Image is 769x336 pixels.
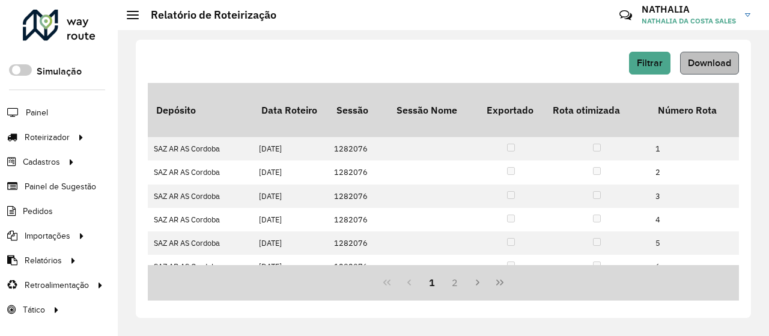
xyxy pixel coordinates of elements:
[25,254,62,267] span: Relatórios
[253,83,328,137] th: Data Roteiro
[37,64,82,79] label: Simulação
[253,185,328,208] td: [DATE]
[253,231,328,255] td: [DATE]
[649,208,740,231] td: 4
[488,271,511,294] button: Last Page
[613,2,639,28] a: Contato Rápido
[148,137,253,160] td: SAZ AR AS Cordoba
[148,185,253,208] td: SAZ AR AS Cordoba
[629,52,670,75] button: Filtrar
[328,83,388,137] th: Sessão
[649,160,740,184] td: 2
[253,208,328,231] td: [DATE]
[253,160,328,184] td: [DATE]
[148,231,253,255] td: SAZ AR AS Cordoba
[148,83,253,137] th: Depósito
[443,271,466,294] button: 2
[253,137,328,160] td: [DATE]
[649,231,740,255] td: 5
[23,205,53,218] span: Pedidos
[25,279,89,292] span: Retroalimentação
[26,106,48,119] span: Painel
[328,208,388,231] td: 1282076
[649,255,740,278] td: 6
[642,4,736,15] h3: NATHALIA
[680,52,739,75] button: Download
[421,271,443,294] button: 1
[388,83,478,137] th: Sessão Nome
[253,255,328,278] td: [DATE]
[23,156,60,168] span: Cadastros
[466,271,489,294] button: Next Page
[139,8,276,22] h2: Relatório de Roteirização
[25,230,70,242] span: Importações
[25,180,96,193] span: Painel de Sugestão
[649,137,740,160] td: 1
[328,160,388,184] td: 1282076
[328,231,388,255] td: 1282076
[148,208,253,231] td: SAZ AR AS Cordoba
[478,83,544,137] th: Exportado
[148,160,253,184] td: SAZ AR AS Cordoba
[148,255,253,278] td: SAZ AR AS Cordoba
[23,304,45,316] span: Tático
[544,83,649,137] th: Rota otimizada
[25,131,70,144] span: Roteirizador
[649,185,740,208] td: 3
[688,58,731,68] span: Download
[328,255,388,278] td: 1282076
[328,137,388,160] td: 1282076
[649,83,740,137] th: Número Rota
[328,185,388,208] td: 1282076
[637,58,663,68] span: Filtrar
[642,16,736,26] span: NATHALIA DA COSTA SALES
